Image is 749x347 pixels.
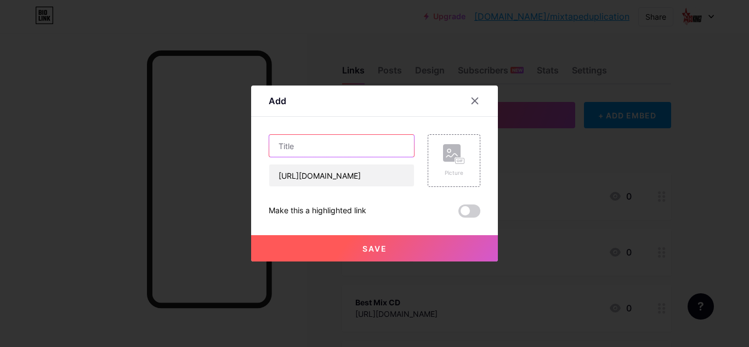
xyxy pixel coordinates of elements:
[443,169,465,177] div: Picture
[269,204,366,218] div: Make this a highlighted link
[362,244,387,253] span: Save
[269,135,414,157] input: Title
[269,94,286,107] div: Add
[251,235,498,261] button: Save
[269,164,414,186] input: URL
